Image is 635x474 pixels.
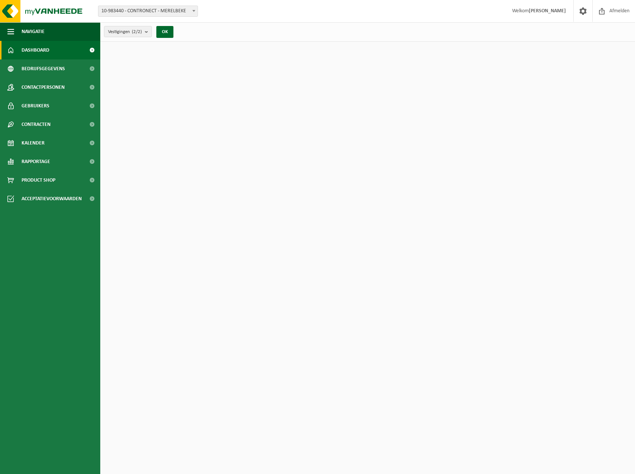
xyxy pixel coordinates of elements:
[104,26,152,37] button: Vestigingen(2/2)
[22,78,65,97] span: Contactpersonen
[22,115,51,134] span: Contracten
[529,8,566,14] strong: [PERSON_NAME]
[98,6,198,16] span: 10-983440 - CONTRONECT - MERELBEKE
[132,29,142,34] count: (2/2)
[22,41,49,59] span: Dashboard
[98,6,198,17] span: 10-983440 - CONTRONECT - MERELBEKE
[22,189,82,208] span: Acceptatievoorwaarden
[22,134,45,152] span: Kalender
[22,152,50,171] span: Rapportage
[22,97,49,115] span: Gebruikers
[22,59,65,78] span: Bedrijfsgegevens
[108,26,142,38] span: Vestigingen
[22,171,55,189] span: Product Shop
[156,26,173,38] button: OK
[22,22,45,41] span: Navigatie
